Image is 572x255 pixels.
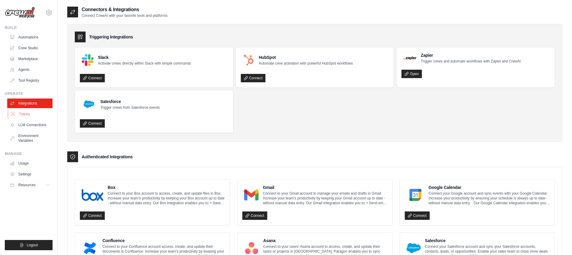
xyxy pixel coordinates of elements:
[5,7,35,18] img: Logo
[107,191,225,205] p: Connect to your Box account to access, create, and update files in Box. Increase your team’s prod...
[244,242,259,254] img: Asana Logo
[428,191,550,205] p: Connect your Google account and sync events with your Google Calendar. Increase your productivity...
[82,97,96,111] img: Salesforce Logo
[7,169,53,179] a: Settings
[244,189,259,201] img: Gmail Logo
[421,59,521,64] p: Trigger crews and automate workflows with Zapier and CrewAI
[242,211,267,220] a: Connect
[263,191,387,205] p: Connect to your Gmail account to manage your emails and drafts in Gmail. Increase your team’s pro...
[7,65,53,74] a: Agents
[98,54,191,60] h4: Slack
[407,242,421,254] img: Salesforce Logo
[7,120,53,130] a: LLM Connections
[7,76,53,85] a: Tool Registry
[100,99,160,105] h4: Salesforce
[7,54,53,64] a: Marketplace
[259,54,353,60] h4: HubSpot
[5,151,53,156] div: Manage
[82,189,103,201] img: Box Logo
[7,159,53,168] a: Usage
[82,54,94,66] img: Slack Logo
[8,109,53,119] a: Traces
[18,183,35,187] span: Resources
[7,180,53,190] button: Resources
[403,56,416,60] img: Zapier Logo
[263,184,387,190] h4: Gmail
[407,189,424,201] img: Google Calendar Logo
[425,238,550,244] h4: Salesforce
[27,243,38,247] span: Logout
[82,13,168,18] p: Connect CrewAI with your favorite tools and platforms
[80,74,105,82] a: Connect
[421,52,521,58] h4: Zapier
[89,34,133,40] h3: Triggering Integrations
[7,99,53,108] a: Integrations
[80,211,105,220] a: Connect
[428,184,550,190] h4: Google Calendar
[401,70,422,78] a: Open
[5,91,53,96] div: Operate
[7,43,53,53] a: Crew Studio
[7,32,53,42] a: Automations
[82,154,133,160] h3: Authenticated Integrations
[80,119,105,128] a: Connect
[100,105,160,110] p: Trigger crews from Salesforce events
[7,131,53,145] a: Environment Variables
[5,25,53,30] div: Build
[82,242,98,254] img: Confluence Logo
[5,240,53,250] button: Logout
[102,238,225,244] h4: Confluence
[241,74,266,82] a: Connect
[259,61,353,66] p: Automate crew activation with powerful HubSpot workflows
[243,54,255,66] img: HubSpot Logo
[263,238,387,244] h4: Asana
[82,6,168,13] h2: Connectors & Integrations
[107,184,225,190] h4: Box
[405,211,430,220] a: Connect
[98,61,191,66] p: Activate crews directly within Slack with simple commands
